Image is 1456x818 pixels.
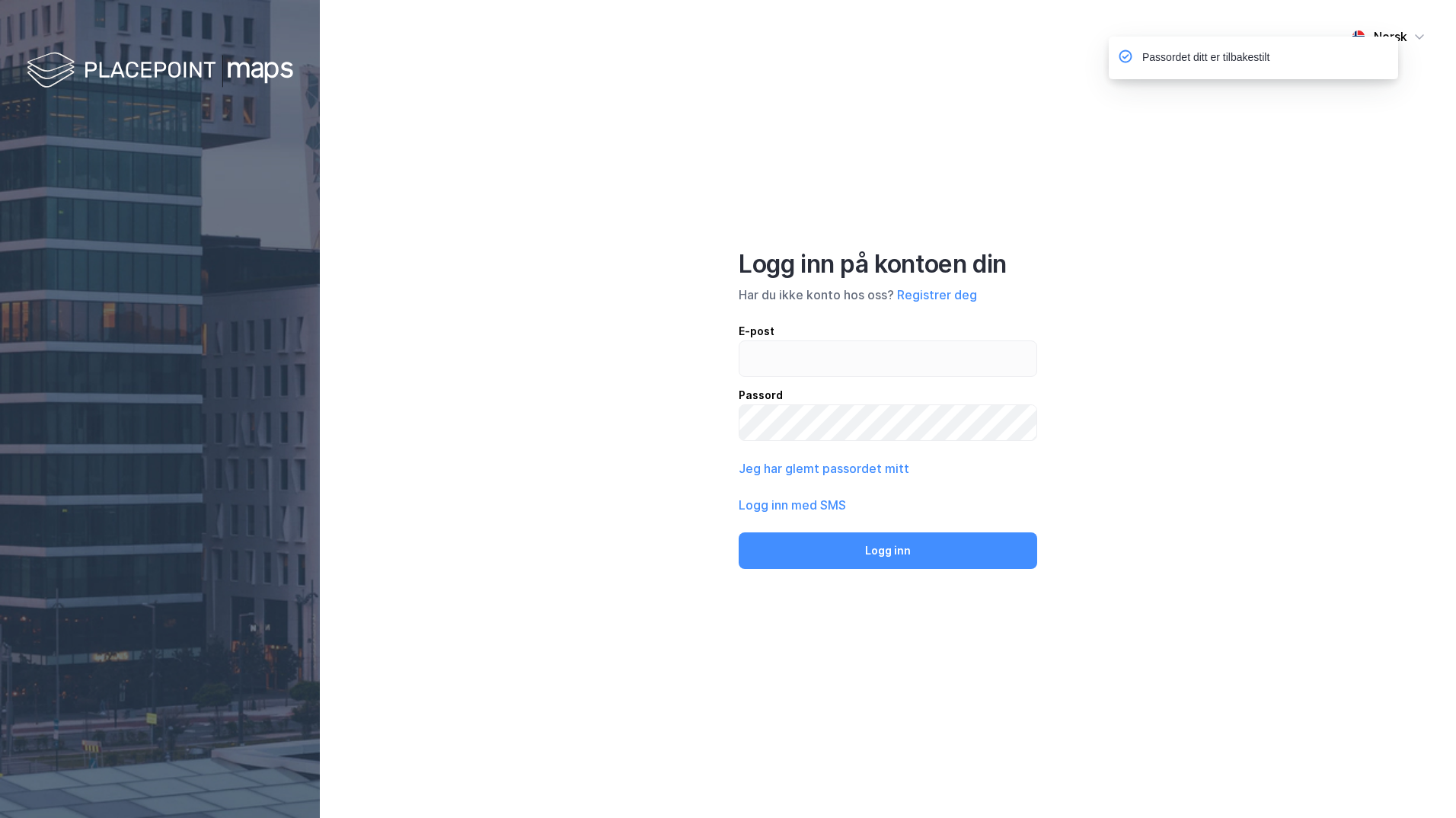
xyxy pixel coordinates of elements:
[1374,27,1407,46] div: Norsk
[739,532,1037,569] button: Logg inn
[739,249,1037,280] div: Logg inn på kontoen din
[739,322,1037,340] div: E-post
[739,496,846,514] button: Logg inn med SMS
[27,49,293,94] img: logo-white.f07954bde2210d2a523dddb988cd2aa7.svg
[897,286,977,304] button: Registrer deg
[739,386,1037,404] div: Passord
[1380,745,1456,818] iframe: Chat Widget
[739,459,909,478] button: Jeg har glemt passordet mitt
[1142,49,1269,67] div: Passordet ditt er tilbakestilt
[739,286,1037,304] div: Har du ikke konto hos oss?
